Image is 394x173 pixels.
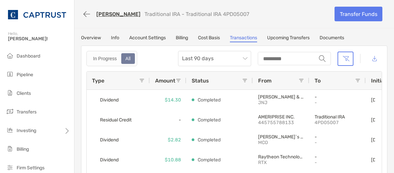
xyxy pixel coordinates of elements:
[258,120,304,125] p: 445755788133
[168,136,181,144] p: $2.82
[8,36,70,42] span: [PERSON_NAME]!
[165,156,181,164] p: $10.88
[315,140,360,145] p: -
[96,11,141,17] a: [PERSON_NAME]
[6,126,14,134] img: investing icon
[6,70,14,78] img: pipeline icon
[17,109,37,115] span: Transfers
[258,78,271,84] span: From
[6,52,14,60] img: dashboard icon
[198,116,221,124] p: Completed
[150,110,186,130] div: -
[81,35,101,42] a: Overview
[17,165,45,171] span: Firm Settings
[267,35,310,42] a: Upcoming Transfers
[258,100,304,105] p: JNJ
[258,94,304,100] p: Johnson & Johnson
[258,154,304,160] p: Raytheon Technologies Corporation
[198,156,221,164] p: Completed
[315,78,321,84] span: To
[198,35,220,42] a: Cost Basis
[315,100,360,105] p: -
[315,120,360,125] p: 4PD05007
[335,7,382,21] a: Transfer Funds
[17,53,40,59] span: Dashboard
[338,52,353,66] button: Clear filters
[17,146,29,152] span: Billing
[165,96,181,104] p: $14.30
[371,97,386,103] p: [DATE]
[315,94,360,100] p: -
[315,154,360,160] p: -
[100,134,119,145] span: Dividend
[371,157,386,163] p: [DATE]
[100,114,132,125] span: Residual Credit
[17,72,33,78] span: Pipeline
[17,128,36,133] span: Investing
[100,154,119,165] span: Dividend
[122,54,135,63] div: All
[319,55,326,62] img: input icon
[230,35,257,42] a: Transactions
[86,51,137,66] div: segmented control
[6,89,14,97] img: clients icon
[100,94,119,105] span: Dividend
[6,107,14,115] img: transfers icon
[198,136,221,144] p: Completed
[89,54,121,63] div: In Progress
[6,145,14,153] img: billing icon
[8,3,66,27] img: CAPTRUST Logo
[145,11,249,17] p: Traditional IRA - Traditional IRA 4PD05007
[129,35,166,42] a: Account Settings
[320,35,344,42] a: Documents
[155,78,175,84] span: Amount
[92,78,104,84] span: Type
[6,163,14,171] img: firm-settings icon
[258,114,304,120] p: AMERIPRISE INC.
[182,51,247,66] span: Last 90 days
[371,117,386,123] p: [DATE]
[176,35,188,42] a: Billing
[258,160,304,165] p: RTX
[258,134,304,140] p: Moody`s Corporation
[192,78,209,84] span: Status
[111,35,119,42] a: Info
[315,114,360,120] p: Traditional IRA
[17,90,31,96] span: Clients
[315,160,360,165] p: -
[258,140,304,145] p: MCO
[315,134,360,140] p: -
[371,137,386,143] p: [DATE]
[198,96,221,104] p: Completed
